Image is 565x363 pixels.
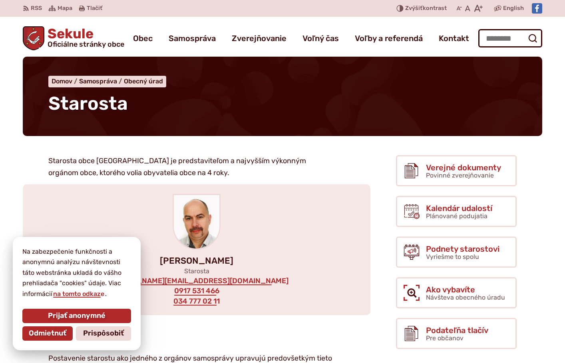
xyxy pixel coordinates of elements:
[173,287,220,296] a: 0917 531 466
[302,27,339,49] a: Voľný čas
[124,77,163,85] a: Obecný úrad
[426,334,464,342] span: Pre občanov
[36,256,358,266] p: [PERSON_NAME]
[426,204,492,213] span: Kalendár udalostí
[426,285,505,294] span: Ako vybavíte
[396,318,517,349] a: Podateľňa tlačív Pre občanov
[31,4,42,13] span: RSS
[48,41,124,48] span: Oficiálne stránky obce
[426,245,499,253] span: Podnety starostovi
[232,27,286,49] a: Zverejňovanie
[79,77,117,85] span: Samospráva
[44,27,124,48] span: Sekule
[426,253,479,260] span: Vyriešme to spolu
[426,212,487,220] span: Plánované podujatia
[29,329,66,338] span: Odmietnuť
[36,267,358,275] p: Starosta
[48,93,128,114] span: Starosta
[52,77,79,85] a: Domov
[79,77,124,85] a: Samospráva
[426,294,505,301] span: Návšteva obecného úradu
[133,27,153,49] a: Obec
[426,326,488,335] span: Podateľňa tlačív
[52,290,105,298] a: na tomto odkaze
[173,297,221,306] a: 034 777 02 11
[22,326,73,341] button: Odmietnuť
[405,5,447,12] span: kontrast
[503,4,524,13] span: English
[76,326,131,341] button: Prispôsobiť
[22,247,131,299] p: Na zabezpečenie funkčnosti a anonymnú analýzu návštevnosti táto webstránka ukladá do vášho prehli...
[58,4,72,13] span: Mapa
[23,26,124,50] a: Logo Sekule, prejsť na domovskú stránku.
[104,277,289,286] a: [PERSON_NAME][EMAIL_ADDRESS][DOMAIN_NAME]
[48,155,332,179] p: Starosta obce [GEOGRAPHIC_DATA] je predstaviteľom a najvyšším výkonným orgánom obce, ktorého voli...
[52,77,72,85] span: Domov
[355,27,423,49] a: Voľby a referendá
[83,329,124,338] span: Prispôsobiť
[23,26,44,50] img: Prejsť na domovskú stránku
[396,155,517,186] a: Verejné dokumenty Povinné zverejňovanie
[396,196,517,227] a: Kalendár udalostí Plánované podujatia
[501,4,525,13] a: English
[396,237,517,268] a: Podnety starostovi Vyriešme to spolu
[174,195,219,249] img: starosta
[396,277,517,308] a: Ako vybavíte Návšteva obecného úradu
[405,5,423,12] span: Zvýšiť
[426,163,501,172] span: Verejné dokumenty
[87,5,102,12] span: Tlačiť
[48,312,105,320] span: Prijať anonymné
[22,309,131,323] button: Prijať anonymné
[532,3,542,14] img: Prejsť na Facebook stránku
[426,172,494,179] span: Povinné zverejňovanie
[169,27,216,49] a: Samospráva
[439,27,469,49] a: Kontakt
